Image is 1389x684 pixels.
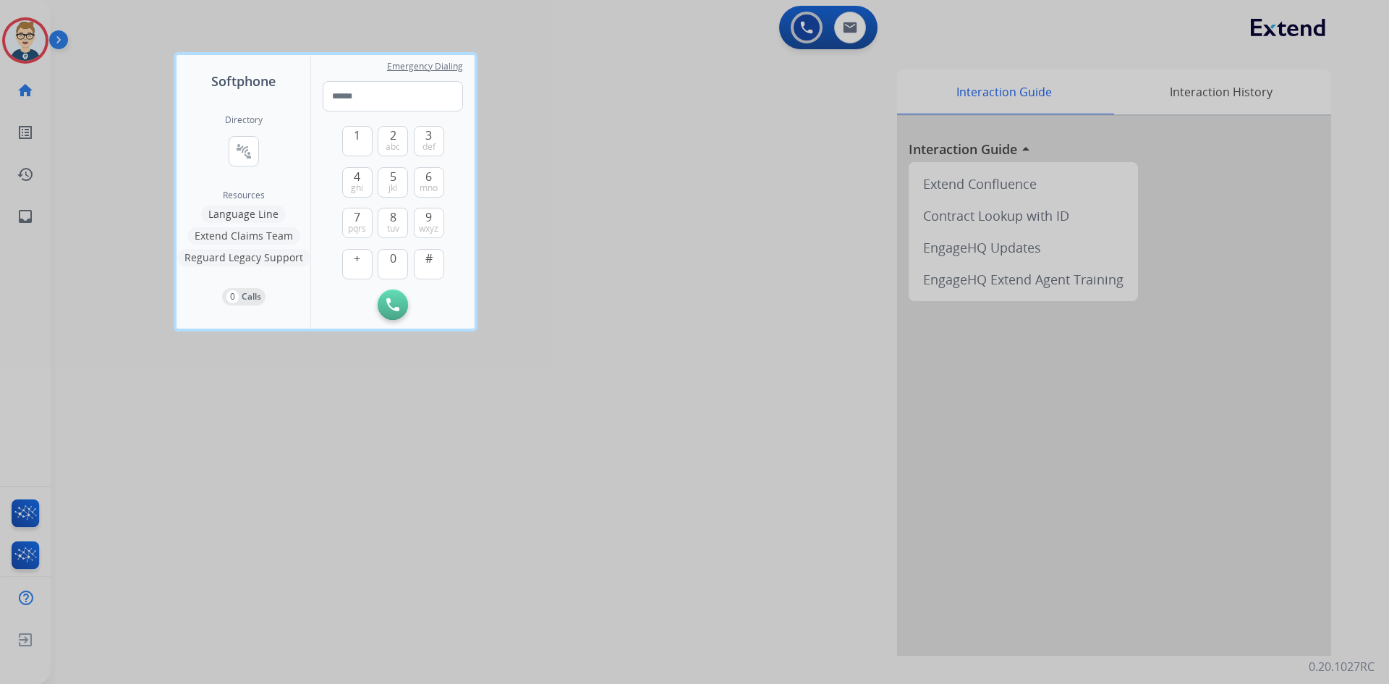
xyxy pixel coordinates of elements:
span: 6 [425,168,432,185]
button: 8tuv [378,208,408,238]
span: + [354,250,360,267]
button: 6mno [414,167,444,198]
span: def [422,141,436,153]
p: Calls [242,290,261,303]
span: Softphone [211,71,276,91]
span: 2 [390,127,396,144]
span: wxyz [419,223,438,235]
span: 5 [390,168,396,185]
span: 8 [390,208,396,226]
button: 3def [414,126,444,156]
span: 9 [425,208,432,226]
span: Emergency Dialing [387,61,463,72]
span: 7 [354,208,360,226]
span: pqrs [348,223,366,235]
span: jkl [388,182,397,194]
button: 0 [378,249,408,279]
button: 7pqrs [342,208,373,238]
button: 2abc [378,126,408,156]
span: 0 [390,250,396,267]
span: 3 [425,127,432,144]
button: + [342,249,373,279]
span: tuv [387,223,399,235]
button: # [414,249,444,279]
button: 5jkl [378,167,408,198]
button: 9wxyz [414,208,444,238]
span: # [425,250,433,267]
button: 1 [342,126,373,156]
span: ghi [351,182,363,194]
button: Language Line [201,206,286,223]
p: 0.20.1027RC [1309,658,1375,675]
button: 0Calls [222,288,266,305]
button: Extend Claims Team [187,227,300,245]
button: 4ghi [342,167,373,198]
span: 1 [354,127,360,144]
img: call-button [386,298,399,311]
p: 0 [226,290,239,303]
mat-icon: connect_without_contact [235,143,252,160]
h2: Directory [225,114,263,126]
span: abc [386,141,400,153]
span: Resources [223,190,265,201]
span: 4 [354,168,360,185]
button: Reguard Legacy Support [177,249,310,266]
span: mno [420,182,438,194]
